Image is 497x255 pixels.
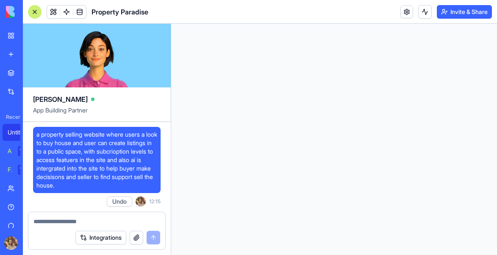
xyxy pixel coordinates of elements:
span: Recent [3,114,20,120]
div: TRY [18,146,31,156]
button: Undo [107,196,132,207]
a: Untitled App [3,124,36,141]
span: a property selling website where users a look to buy house and user can create listings in to a p... [36,130,157,190]
div: TRY [18,165,31,175]
span: 12:15 [149,198,161,205]
img: ACg8ocLThIJc0-kgEtPSnGKBOvYvdRjH0f0ZGEI4-Av1ol2sGzKMIRYlNQ=s96-c [136,196,146,207]
div: AI Logo Generator [8,147,12,155]
a: Feedback FormTRY [3,161,36,178]
a: AI Logo GeneratorTRY [3,143,36,160]
div: Untitled App [8,128,31,137]
div: Feedback Form [8,165,12,174]
span: Property Paradise [92,7,148,17]
button: Invite & Share [437,5,492,19]
img: logo [6,6,58,18]
span: App Building Partner [33,106,161,121]
img: ACg8ocLThIJc0-kgEtPSnGKBOvYvdRjH0f0ZGEI4-Av1ol2sGzKMIRYlNQ=s96-c [4,236,18,250]
button: Integrations [75,231,126,244]
span: [PERSON_NAME] [33,94,88,104]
